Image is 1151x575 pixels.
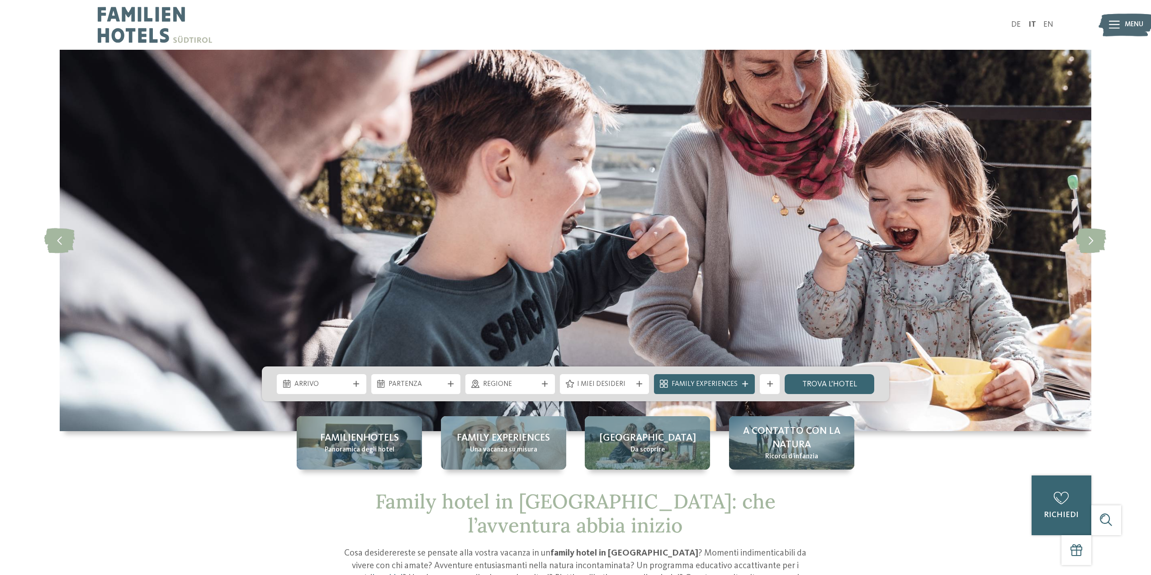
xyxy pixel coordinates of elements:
[785,374,874,394] a: trova l’hotel
[294,380,349,390] span: Arrivo
[550,549,698,558] strong: family hotel in [GEOGRAPHIC_DATA]
[765,452,818,462] span: Ricordi d’infanzia
[577,380,632,390] span: I miei desideri
[1044,511,1079,519] span: richiedi
[1028,21,1036,29] a: IT
[729,416,854,470] a: Family hotel in Trentino Alto Adige: la vacanza ideale per grandi e piccini A contatto con la nat...
[1032,475,1091,535] a: richiedi
[483,380,538,390] span: Regione
[1043,21,1053,29] a: EN
[1125,20,1143,30] span: Menu
[388,380,443,390] span: Partenza
[375,489,776,538] span: Family hotel in [GEOGRAPHIC_DATA]: che l’avventura abbia inizio
[599,431,696,445] span: [GEOGRAPHIC_DATA]
[441,416,566,470] a: Family hotel in Trentino Alto Adige: la vacanza ideale per grandi e piccini Family experiences Un...
[60,50,1091,431] img: Family hotel in Trentino Alto Adige: la vacanza ideale per grandi e piccini
[297,416,422,470] a: Family hotel in Trentino Alto Adige: la vacanza ideale per grandi e piccini Familienhotels Panora...
[470,445,537,455] span: Una vacanza su misura
[672,380,738,390] span: Family Experiences
[585,416,710,470] a: Family hotel in Trentino Alto Adige: la vacanza ideale per grandi e piccini [GEOGRAPHIC_DATA] Da ...
[457,431,550,445] span: Family experiences
[320,431,399,445] span: Familienhotels
[739,424,844,452] span: A contatto con la natura
[325,445,394,455] span: Panoramica degli hotel
[630,445,665,455] span: Da scoprire
[1011,21,1021,29] a: DE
